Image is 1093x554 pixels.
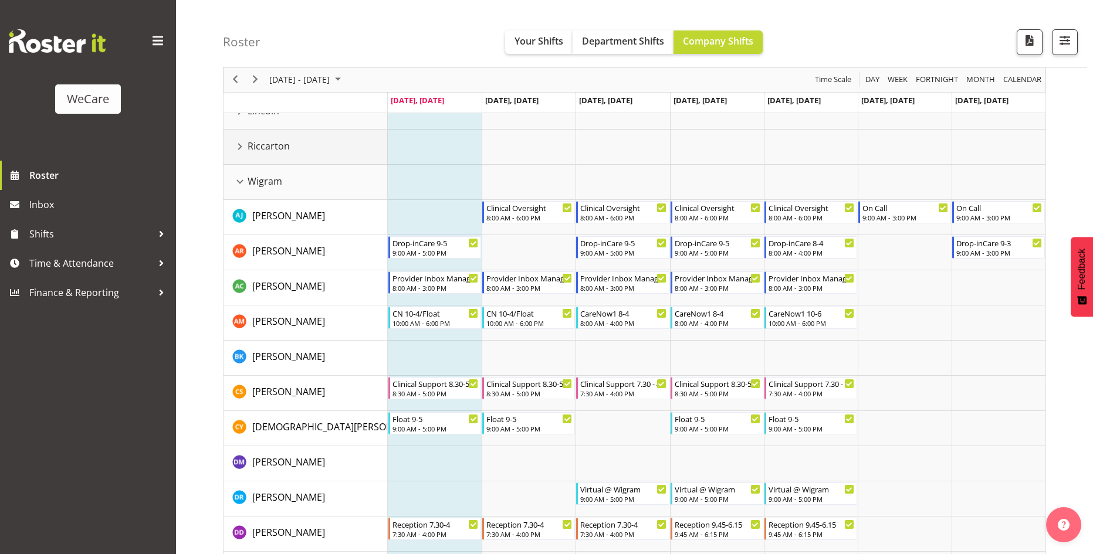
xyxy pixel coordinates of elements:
span: [PERSON_NAME] [252,209,325,222]
span: [DATE] - [DATE] [268,73,331,87]
div: Ashley Mendoza"s event - CareNow1 8-4 Begin From Wednesday, October 8, 2025 at 8:00:00 AM GMT+13:... [576,307,669,329]
span: Time Scale [814,73,852,87]
div: Clinical Oversight [486,202,572,213]
div: 9:00 AM - 5:00 PM [580,494,666,504]
a: [PERSON_NAME] [252,314,325,328]
div: Clinical Support 8.30-5 [392,378,478,389]
span: Department Shifts [582,35,664,47]
div: Float 9-5 [392,413,478,424]
div: October 06 - 12, 2025 [265,67,348,92]
td: Wigram resource [224,165,388,200]
div: Ashley Mendoza"s event - CareNow1 10-6 Begin From Friday, October 10, 2025 at 10:00:00 AM GMT+13:... [764,307,857,329]
div: 8:00 AM - 6:00 PM [486,213,572,222]
button: Month [1001,73,1044,87]
div: 9:00 AM - 5:00 PM [675,494,760,504]
button: Fortnight [914,73,960,87]
div: 9:00 AM - 5:00 PM [675,248,760,257]
div: Andrea Ramirez"s event - Drop-inCare 9-5 Begin From Monday, October 6, 2025 at 9:00:00 AM GMT+13:... [388,236,481,259]
span: [PERSON_NAME] [252,491,325,504]
a: [PERSON_NAME] [252,349,325,363]
div: Clinical Oversight [675,202,760,213]
div: 8:00 AM - 6:00 PM [769,213,854,222]
span: [DATE], [DATE] [955,95,1009,106]
div: 8:00 AM - 4:00 PM [769,248,854,257]
img: help-xxl-2.png [1058,519,1070,531]
button: October 2025 [268,73,346,87]
span: [PERSON_NAME] [252,350,325,363]
span: [PERSON_NAME] [252,280,325,293]
div: Provider Inbox Management [769,272,854,284]
button: Department Shifts [573,30,674,54]
div: AJ Jones"s event - Clinical Oversight Begin From Tuesday, October 7, 2025 at 8:00:00 AM GMT+13:00... [482,201,575,223]
span: Roster [29,166,170,184]
div: CareNow1 8-4 [675,307,760,319]
div: Reception 7.30-4 [392,518,478,530]
button: Feedback - Show survey [1071,237,1093,317]
span: [DATE], [DATE] [485,95,539,106]
div: 8:00 AM - 3:00 PM [769,283,854,293]
div: Drop-inCare 9-5 [392,237,478,249]
div: Andrea Ramirez"s event - Drop-inCare 9-3 Begin From Sunday, October 12, 2025 at 9:00:00 AM GMT+13... [952,236,1045,259]
a: [PERSON_NAME] [252,279,325,293]
div: Ashley Mendoza"s event - CN 10-4/Float Begin From Monday, October 6, 2025 at 10:00:00 AM GMT+13:0... [388,307,481,329]
button: Timeline Month [965,73,997,87]
div: 8:30 AM - 5:00 PM [486,389,572,398]
div: 8:30 AM - 5:00 PM [392,389,478,398]
span: [DEMOGRAPHIC_DATA][PERSON_NAME] [252,420,427,433]
button: Your Shifts [505,30,573,54]
h4: Roster [223,35,260,49]
div: CN 10-4/Float [392,307,478,319]
a: [DEMOGRAPHIC_DATA][PERSON_NAME] [252,420,427,434]
div: 7:30 AM - 4:00 PM [580,389,666,398]
span: Day [864,73,881,87]
td: Christianna Yu resource [224,411,388,446]
span: Company Shifts [683,35,753,47]
div: Deepti Raturi"s event - Virtual @ Wigram Begin From Wednesday, October 8, 2025 at 9:00:00 AM GMT+... [576,482,669,505]
div: AJ Jones"s event - On Call Begin From Saturday, October 11, 2025 at 9:00:00 AM GMT+13:00 Ends At ... [858,201,951,223]
div: Demi Dumitrean"s event - Reception 7.30-4 Begin From Monday, October 6, 2025 at 7:30:00 AM GMT+13... [388,518,481,540]
div: Provider Inbox Management [580,272,666,284]
div: Float 9-5 [769,413,854,424]
button: Filter Shifts [1052,29,1078,55]
button: Next [248,73,263,87]
div: Andrew Casburn"s event - Provider Inbox Management Begin From Monday, October 6, 2025 at 8:00:00 ... [388,271,481,294]
a: [PERSON_NAME] [252,244,325,258]
div: 10:00 AM - 6:00 PM [486,318,572,328]
span: Your Shifts [515,35,563,47]
div: 9:00 AM - 5:00 PM [392,248,478,257]
div: 8:00 AM - 6:00 PM [675,213,760,222]
span: Riccarton [248,139,290,153]
span: Month [965,73,996,87]
div: Christianna Yu"s event - Float 9-5 Begin From Friday, October 10, 2025 at 9:00:00 AM GMT+13:00 En... [764,412,857,434]
div: Andrew Casburn"s event - Provider Inbox Management Begin From Thursday, October 9, 2025 at 8:00:0... [671,271,763,294]
div: Virtual @ Wigram [675,483,760,495]
span: [PERSON_NAME] [252,315,325,328]
div: Catherine Stewart"s event - Clinical Support 7.30 - 4 Begin From Friday, October 10, 2025 at 7:30... [764,377,857,399]
div: Catherine Stewart"s event - Clinical Support 8.30-5 Begin From Tuesday, October 7, 2025 at 8:30:0... [482,377,575,399]
div: 8:00 AM - 4:00 PM [580,318,666,328]
td: Brian Ko resource [224,341,388,376]
button: Company Shifts [674,30,763,54]
div: AJ Jones"s event - Clinical Oversight Begin From Thursday, October 9, 2025 at 8:00:00 AM GMT+13:0... [671,201,763,223]
span: Fortnight [915,73,959,87]
div: Andrew Casburn"s event - Provider Inbox Management Begin From Friday, October 10, 2025 at 8:00:00... [764,271,857,294]
div: 9:00 AM - 5:00 PM [392,424,478,433]
td: Deepti Raturi resource [224,481,388,516]
td: Andrew Casburn resource [224,270,388,305]
div: 7:30 AM - 4:00 PM [486,529,572,539]
div: next period [245,67,265,92]
div: Drop-inCare 8-4 [769,237,854,249]
div: Deepti Raturi"s event - Virtual @ Wigram Begin From Thursday, October 9, 2025 at 9:00:00 AM GMT+1... [671,482,763,505]
div: Clinical Support 7.30 - 4 [580,378,666,389]
div: Drop-inCare 9-5 [675,237,760,249]
div: Reception 7.30-4 [486,518,572,530]
div: 8:00 AM - 3:00 PM [392,283,478,293]
span: [DATE], [DATE] [391,95,444,106]
div: Andrea Ramirez"s event - Drop-inCare 9-5 Begin From Thursday, October 9, 2025 at 9:00:00 AM GMT+1... [671,236,763,259]
img: Rosterit website logo [9,29,106,53]
div: Clinical Support 8.30-5 [675,378,760,389]
div: Demi Dumitrean"s event - Reception 9.45-6.15 Begin From Thursday, October 9, 2025 at 9:45:00 AM G... [671,518,763,540]
td: AJ Jones resource [224,200,388,235]
div: Demi Dumitrean"s event - Reception 7.30-4 Begin From Wednesday, October 8, 2025 at 7:30:00 AM GMT... [576,518,669,540]
div: 7:30 AM - 4:00 PM [580,529,666,539]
